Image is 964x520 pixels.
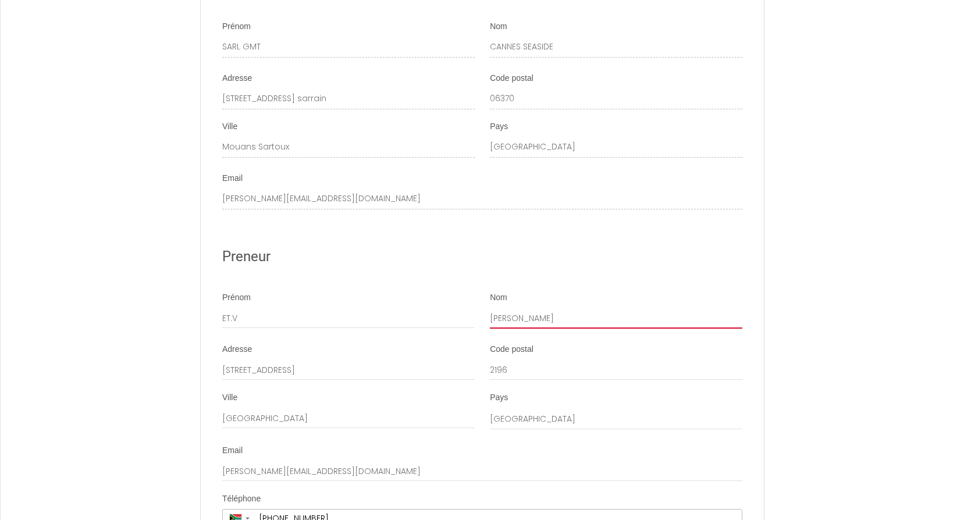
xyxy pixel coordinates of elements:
label: Prénom [222,292,251,304]
label: Pays [490,392,508,404]
h2: Preneur [222,245,742,268]
label: Ville [222,392,237,404]
label: Téléphone [222,493,261,505]
label: Adresse [222,344,252,355]
label: Adresse [222,73,252,84]
label: Ville [222,121,237,133]
label: Prénom [222,21,251,33]
label: Email [222,445,243,457]
label: Nom [490,292,507,304]
label: Pays [490,121,508,133]
label: Code postal [490,73,533,84]
label: Nom [490,21,507,33]
label: Email [222,173,243,184]
label: Code postal [490,344,533,355]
